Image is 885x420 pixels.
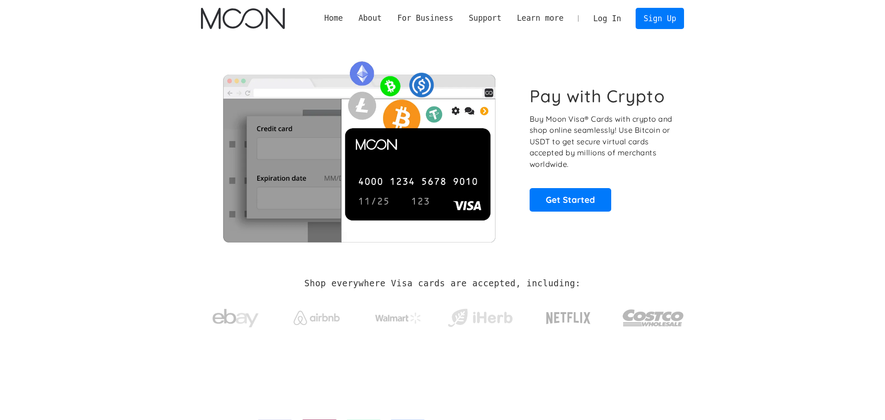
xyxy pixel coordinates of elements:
img: Moon Cards let you spend your crypto anywhere Visa is accepted. [201,55,517,242]
p: Buy Moon Visa® Cards with crypto and shop online seamlessly! Use Bitcoin or USDT to get secure vi... [530,113,674,170]
h1: Pay with Crypto [530,86,665,106]
img: Moon Logo [201,8,284,29]
img: Costco [622,301,684,335]
img: iHerb [446,306,514,330]
div: Support [469,12,501,24]
a: Walmart [364,303,433,328]
div: About [359,12,382,24]
a: ebay [201,295,270,337]
a: iHerb [446,297,514,335]
h2: Shop everywhere Visa cards are accepted, including: [304,278,580,289]
div: Learn more [517,12,563,24]
a: Airbnb [283,302,351,330]
div: For Business [397,12,453,24]
img: Airbnb [294,311,340,325]
a: Costco [622,291,684,340]
a: Get Started [530,188,611,211]
img: ebay [212,304,259,333]
img: Netflix [545,307,591,330]
a: Home [317,12,351,24]
a: Netflix [527,297,610,334]
a: Log In [585,8,629,29]
img: Walmart [375,313,421,324]
a: Sign Up [636,8,684,29]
